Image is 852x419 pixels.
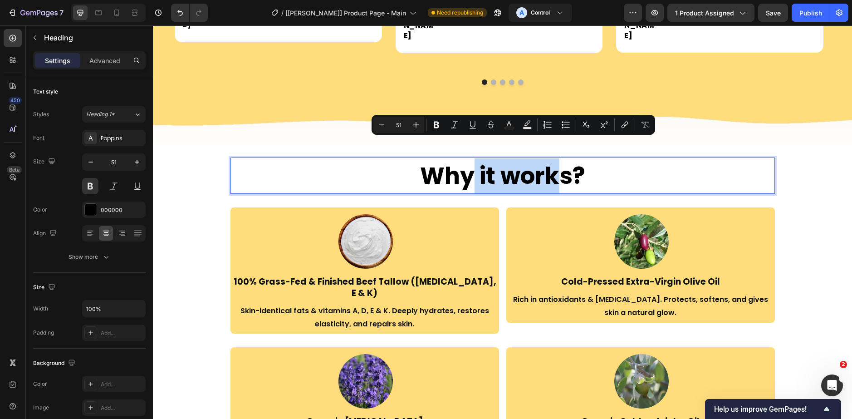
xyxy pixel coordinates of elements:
span: [[PERSON_NAME]] Product Page - Main [285,8,406,18]
span: / [281,8,284,18]
img: Alt image [186,329,240,383]
div: Undo/Redo [171,4,208,22]
div: Editor contextual toolbar [372,115,655,135]
button: Dot [329,54,334,59]
div: Text style [33,88,58,96]
img: Alt image [461,329,516,383]
div: 000000 [101,206,143,214]
h3: Control [531,8,550,17]
div: Show more [69,252,111,261]
button: Show more [33,249,146,265]
div: Image [33,404,49,412]
p: Rich in antioxidants & [MEDICAL_DATA]. Protects, softens, and gives skin a natural glow. [357,268,619,294]
button: 1 product assigned [667,4,754,22]
h2: Rich Text Editor. Editing area: main [78,132,622,169]
h3: Organic Golden Jojoba Oil [356,390,620,403]
button: Dot [347,54,353,59]
div: Font [33,134,44,142]
p: Skin-identical fats & vitamins A, D, E & K. Deeply hydrates, restores elasticity, and repairs skin. [81,279,343,306]
p: Heading [44,32,142,43]
p: 7 [59,7,64,18]
div: Size [33,156,57,168]
div: Background [33,357,77,370]
iframe: Design area [153,25,852,419]
div: Publish [799,8,822,18]
div: Styles [33,110,49,118]
div: Size [33,281,57,294]
span: Help us improve GemPages! [714,405,821,414]
input: Auto [83,301,145,317]
h3: 100% Grass-Fed & Finished Beef Tallow ([MEDICAL_DATA], E & K) [80,250,344,274]
iframe: Intercom live chat [821,375,843,396]
div: Width [33,305,48,313]
span: Need republishing [437,9,483,17]
span: Heading 1* [86,110,115,118]
img: Alt image [461,189,516,243]
button: Dot [365,54,371,59]
div: Add... [101,380,143,389]
div: Add... [101,329,143,337]
p: Advanced [89,56,120,65]
span: 2 [840,361,847,368]
button: 7 [4,4,68,22]
h3: Cold-Pressed Extra-Virgin Olive Oil [356,250,620,263]
span: 1 product assigned [675,8,734,18]
div: Beta [7,166,22,173]
span: Save [766,9,781,17]
p: A [519,8,524,17]
h3: Organic [MEDICAL_DATA] [80,390,344,403]
p: Why it works? [78,133,621,168]
div: Align [33,227,59,240]
div: 450 [9,97,22,104]
div: Color [33,206,47,214]
div: Add... [101,404,143,412]
button: Heading 1* [82,106,146,123]
p: Settings [45,56,70,65]
img: Alt image [186,189,240,243]
div: Color [33,380,47,388]
button: Save [758,4,788,22]
button: Dot [338,54,343,59]
div: Padding [33,329,54,337]
button: Show survey - Help us improve GemPages! [714,404,832,414]
button: Publish [792,4,830,22]
button: Dot [356,54,362,59]
button: AControl [509,4,572,22]
div: Poppins [101,134,143,143]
